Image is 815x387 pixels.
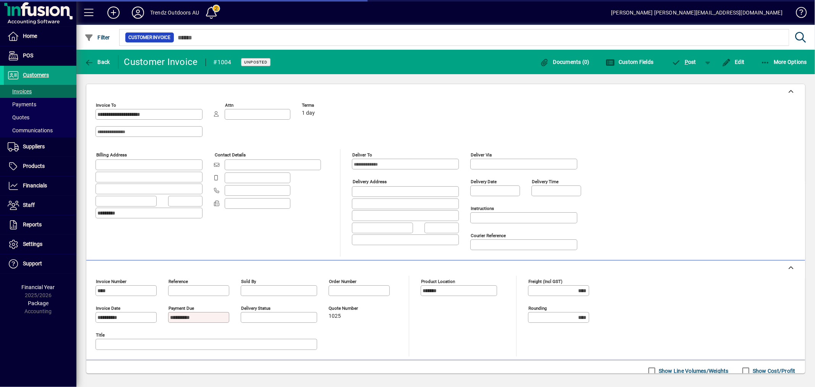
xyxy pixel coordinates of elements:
[96,332,105,338] mat-label: Title
[150,7,199,19] div: Trendz Outdoors AU
[8,88,32,94] span: Invoices
[540,59,590,65] span: Documents (0)
[606,59,654,65] span: Custom Fields
[352,152,372,158] mat-label: Deliver To
[23,241,42,247] span: Settings
[8,114,29,120] span: Quotes
[23,163,45,169] span: Products
[532,179,559,184] mat-label: Delivery time
[751,367,796,375] label: Show Cost/Profit
[4,137,76,156] a: Suppliers
[329,279,356,284] mat-label: Order number
[96,306,120,311] mat-label: Invoice date
[4,27,76,46] a: Home
[471,179,497,184] mat-label: Delivery date
[169,306,194,311] mat-label: Payment due
[657,367,729,375] label: Show Line Volumes/Weights
[241,306,271,311] mat-label: Delivery status
[4,157,76,176] a: Products
[96,102,116,108] mat-label: Invoice To
[302,103,348,108] span: Terms
[96,279,126,284] mat-label: Invoice number
[685,59,688,65] span: P
[23,72,49,78] span: Customers
[790,2,805,26] a: Knowledge Base
[83,31,112,44] button: Filter
[761,59,807,65] span: More Options
[528,279,562,284] mat-label: Freight (incl GST)
[28,300,49,306] span: Package
[4,215,76,234] a: Reports
[101,6,126,20] button: Add
[329,313,341,319] span: 1025
[76,55,118,69] app-page-header-button: Back
[23,260,42,267] span: Support
[126,6,150,20] button: Profile
[84,59,110,65] span: Back
[4,111,76,124] a: Quotes
[22,284,55,290] span: Financial Year
[83,55,112,69] button: Back
[759,55,809,69] button: More Options
[23,52,33,59] span: POS
[611,7,783,19] div: [PERSON_NAME] [PERSON_NAME][EMAIL_ADDRESS][DOMAIN_NAME]
[471,206,494,211] mat-label: Instructions
[23,182,47,189] span: Financials
[4,85,76,98] a: Invoices
[23,221,42,228] span: Reports
[604,55,656,69] button: Custom Fields
[8,101,36,107] span: Payments
[244,60,267,65] span: Unposted
[84,34,110,41] span: Filter
[329,306,374,311] span: Quote number
[169,279,188,284] mat-label: Reference
[4,254,76,273] a: Support
[538,55,591,69] button: Documents (0)
[214,56,232,68] div: #1004
[668,55,700,69] button: Post
[23,143,45,150] span: Suppliers
[722,59,745,65] span: Edit
[302,110,315,116] span: 1 day
[672,59,697,65] span: ost
[4,124,76,137] a: Communications
[4,235,76,254] a: Settings
[4,98,76,111] a: Payments
[23,202,35,208] span: Staff
[124,56,198,68] div: Customer Invoice
[128,34,171,41] span: Customer Invoice
[471,152,492,158] mat-label: Deliver via
[421,279,455,284] mat-label: Product location
[241,279,256,284] mat-label: Sold by
[4,196,76,215] a: Staff
[528,306,547,311] mat-label: Rounding
[471,233,506,238] mat-label: Courier Reference
[8,127,53,133] span: Communications
[4,176,76,195] a: Financials
[225,102,233,108] mat-label: Attn
[720,55,747,69] button: Edit
[4,46,76,65] a: POS
[23,33,37,39] span: Home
